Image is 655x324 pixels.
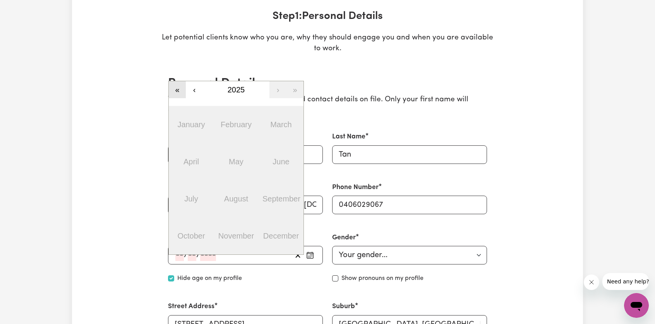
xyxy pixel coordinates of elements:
[214,180,259,217] button: August 2025
[259,180,303,217] button: September 2025
[221,120,252,129] abbr: February 2025
[162,10,493,23] h3: Step 1 : Personal Details
[263,232,299,240] abbr: December 2025
[177,120,205,129] abbr: January 2025
[214,143,259,180] button: May 2025
[168,182,186,193] label: Email
[169,81,186,98] button: «
[270,120,292,129] abbr: March 2025
[259,217,303,254] button: December 2025
[162,32,493,55] p: Let potential clients know who you are, why they should engage you and when you are available to ...
[175,249,184,261] input: --
[259,106,303,143] button: March 2025
[332,132,365,142] label: Last Name
[169,180,214,217] button: July 2025
[177,232,205,240] abbr: October 2025
[169,143,214,180] button: April 2025
[168,302,214,312] label: Street Address
[184,251,188,259] span: /
[262,194,300,203] abbr: September 2025
[168,94,487,117] p: We need to have your identification and contact details on file. Only your first name will appear...
[214,106,259,143] button: February 2025
[273,157,289,166] abbr: June 2025
[184,194,198,203] abbr: July 2025
[584,275,599,290] iframe: Close message
[169,217,214,254] button: October 2025
[332,302,355,312] label: Suburb
[269,81,286,98] button: ›
[203,81,269,98] button: 2025
[332,182,379,193] label: Phone Number
[186,81,203,98] button: ‹
[168,233,208,243] label: Date of Birth
[168,76,487,91] h2: Personal Details
[602,273,649,290] iframe: Message from company
[188,249,196,261] input: --
[259,143,303,180] button: June 2025
[228,85,245,94] span: 2025
[5,5,47,12] span: Need any help?
[214,217,259,254] button: November 2025
[218,232,254,240] abbr: November 2025
[229,157,243,166] abbr: May 2025
[177,274,242,283] label: Hide age on my profile
[624,293,649,318] iframe: Button to launch messaging window
[168,132,202,142] label: First Name
[341,274,424,283] label: Show pronouns on my profile
[183,157,199,166] abbr: April 2025
[196,251,200,259] span: /
[224,194,248,203] abbr: August 2025
[332,233,356,243] label: Gender
[200,249,216,261] input: ----
[169,106,214,143] button: January 2025
[286,81,303,98] button: »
